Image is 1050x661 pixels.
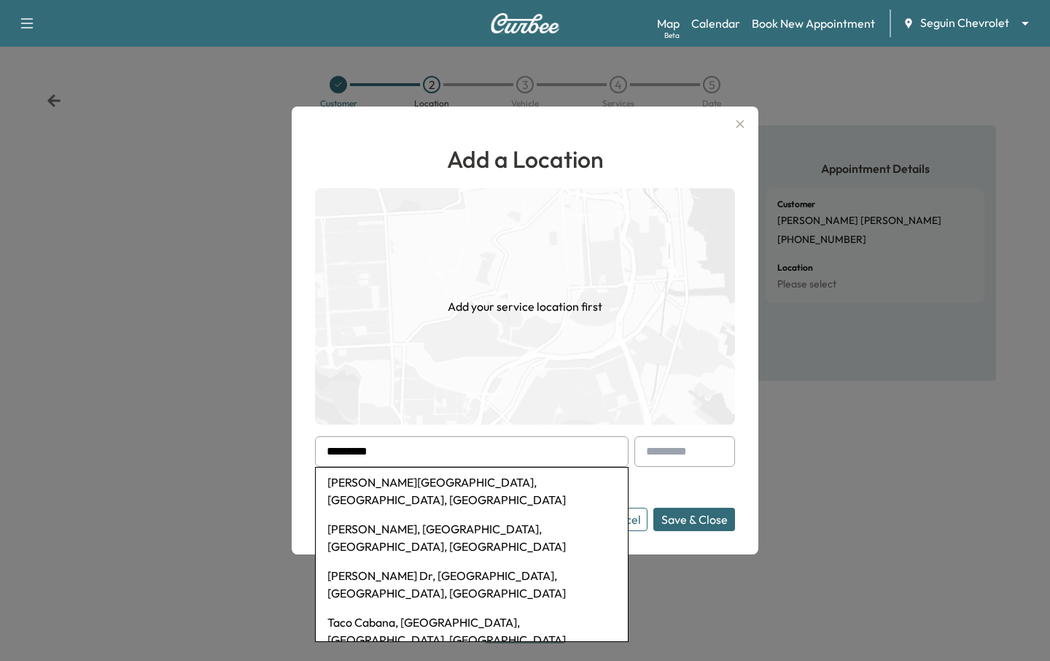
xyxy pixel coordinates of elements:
h1: Add your service location first [448,298,602,315]
li: [PERSON_NAME], [GEOGRAPHIC_DATA], [GEOGRAPHIC_DATA], [GEOGRAPHIC_DATA] [316,514,628,561]
img: Curbee Logo [490,13,560,34]
a: MapBeta [657,15,680,32]
a: Book New Appointment [752,15,875,32]
h1: Add a Location [315,142,735,177]
img: empty-map-CL6vilOE.png [315,188,735,425]
li: [PERSON_NAME][GEOGRAPHIC_DATA], [GEOGRAPHIC_DATA], [GEOGRAPHIC_DATA] [316,468,628,514]
div: Beta [664,30,680,41]
a: Calendar [691,15,740,32]
button: Save & Close [653,508,735,531]
li: [PERSON_NAME] Dr, [GEOGRAPHIC_DATA], [GEOGRAPHIC_DATA], [GEOGRAPHIC_DATA] [316,561,628,608]
span: Seguin Chevrolet [920,15,1009,31]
